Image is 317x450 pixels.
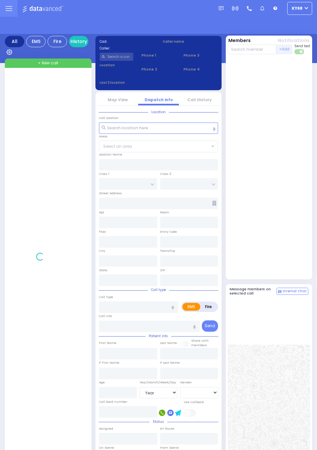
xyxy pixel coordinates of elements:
[160,210,169,215] label: Room
[160,426,174,431] label: En Route
[99,360,119,365] label: P First Name
[99,172,109,176] label: Cross 1
[99,123,218,134] input: Search location here
[99,134,108,139] label: Areas
[141,53,175,58] span: Phone 1
[278,37,310,44] button: Notifications
[160,230,177,234] label: Entry Code
[184,400,204,404] label: Use Callback
[99,445,114,450] label: On Scene
[163,39,218,44] label: Caller name
[278,290,281,294] img: comment-alt.png
[100,80,159,85] label: Last 3 location
[228,37,251,44] button: Members
[277,288,308,295] button: Internal Chat
[219,6,224,11] img: message.svg
[182,303,200,311] label: EMS
[148,110,169,114] span: Location
[5,36,24,47] div: All
[160,341,177,345] label: Last Name
[160,360,180,365] label: P Last Name
[100,46,155,51] label: Caller:
[99,426,113,431] label: Assigned
[228,45,277,54] input: Search member
[99,400,127,404] label: Call back number
[202,320,218,332] button: Send
[99,230,106,234] label: Floor
[99,210,104,215] label: Apt
[183,67,217,72] span: Phone 4
[160,172,171,176] label: Cross 2
[99,191,122,196] label: Street Address
[191,338,209,343] small: Share with
[99,152,122,157] label: Location Name
[146,334,171,338] span: Patient info
[99,268,107,273] label: State
[183,53,217,58] span: Phone 3
[160,249,175,253] label: Township
[160,268,165,273] label: ZIP
[99,380,105,385] label: Age
[180,380,192,385] label: Gender
[292,5,302,11] span: ky68
[200,303,217,311] label: Fire
[99,116,119,120] label: Call Location
[108,97,128,102] a: Map View
[38,60,58,66] span: + New call
[69,36,88,47] a: History
[149,419,167,424] span: Status
[148,287,169,292] span: Call type
[160,445,179,450] label: From Scene
[100,53,134,61] input: Search a contact
[145,97,173,102] a: Dispatch info
[99,249,105,253] label: City
[212,201,216,206] span: Other building occupants
[103,144,132,149] span: Select an area
[99,314,112,318] label: Call Info
[294,44,310,48] span: Send text
[294,48,305,55] label: Turn off text
[187,97,212,102] a: Call History
[99,295,113,299] label: Call Type
[191,343,207,347] span: members
[22,5,65,13] img: Logo
[48,36,67,47] div: Fire
[283,289,307,294] span: Internal Chat
[140,380,178,385] div: Year/Month/Week/Day
[26,36,46,47] div: EMS
[230,287,277,295] h5: Message members on selected call
[99,341,116,345] label: First Name
[287,2,312,15] button: ky68
[141,67,175,72] span: Phone 2
[100,63,134,68] label: Location
[100,39,155,44] label: Cad:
